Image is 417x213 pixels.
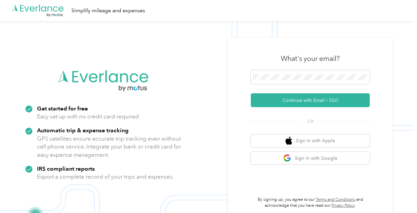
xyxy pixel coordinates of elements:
[281,54,340,63] h3: What's your email?
[37,112,139,121] p: Easy set up with no credit card required
[37,127,129,134] strong: Automatic trip & expense tracking
[316,197,355,202] a: Terms and Conditions
[285,137,292,145] img: apple logo
[283,154,291,162] img: google logo
[299,118,322,125] span: OR
[251,197,370,208] p: By signing up, you agree to our and acknowledge that you have read our .
[331,203,355,208] a: Privacy Policy
[71,7,145,15] div: Simplify mileage and expenses
[37,173,174,181] p: Export a complete record of your trips and expenses.
[37,135,181,159] p: GPS satellites ensure accurate trip tracking even without cell phone service. Integrate your bank...
[251,134,370,147] button: apple logoSign in with Apple
[251,93,370,107] button: Continue with Email / SSO
[251,152,370,165] button: google logoSign in with Google
[37,165,95,172] strong: IRS compliant reports
[37,105,88,112] strong: Get started for free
